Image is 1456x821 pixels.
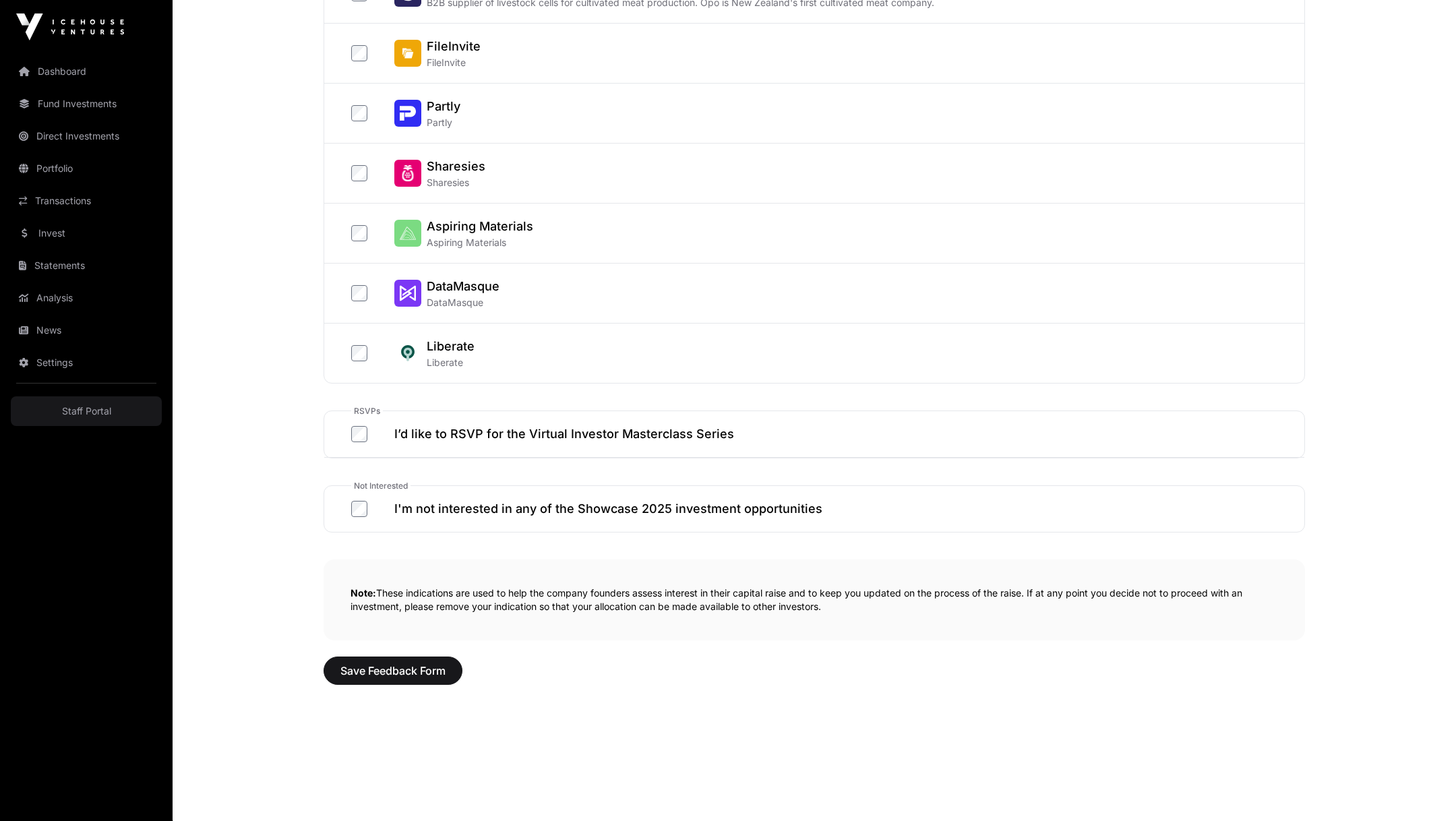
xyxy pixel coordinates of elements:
input: LiberateLiberateLiberate [351,345,367,361]
img: FileInvite [394,40,421,67]
img: Sharesies [394,160,421,187]
input: DataMasqueDataMasqueDataMasque [351,285,367,301]
a: Invest [11,218,162,248]
input: I'm not interested in any of the Showcase 2025 investment opportunities [351,501,367,517]
input: FileInviteFileInviteFileInvite [351,45,367,61]
input: Aspiring MaterialsAspiring MaterialsAspiring Materials [351,225,367,241]
a: Statements [11,251,162,280]
h2: I'm not interested in any of the Showcase 2025 investment opportunities [394,499,822,518]
span: RSVPs [351,406,383,417]
span: Save Feedback Form [340,663,446,679]
img: Liberate [394,340,421,367]
img: Icehouse Ventures Logo [16,13,124,40]
input: SharesiesSharesiesSharesies [351,165,367,181]
a: Dashboard [11,57,162,86]
h2: DataMasque [427,277,499,296]
h2: Sharesies [427,157,485,176]
h2: FileInvite [427,37,481,56]
iframe: Chat Widget [1389,756,1456,821]
h2: I’d like to RSVP for the Virtual Investor Masterclass Series [394,425,734,444]
h2: Liberate [427,337,475,356]
a: News [11,315,162,345]
p: Liberate [427,356,475,369]
p: FileInvite [427,56,481,69]
img: DataMasque [394,280,421,307]
p: These indications are used to help the company founders assess interest in their capital raise an... [324,559,1305,640]
p: Partly [427,116,460,129]
a: Staff Portal [11,396,162,426]
a: Fund Investments [11,89,162,119]
input: I’d like to RSVP for the Virtual Investor Masterclass Series [351,426,367,442]
input: PartlyPartlyPartly [351,105,367,121]
a: Analysis [11,283,162,313]
strong: Note: [351,587,376,599]
a: Transactions [11,186,162,216]
img: Partly [394,100,421,127]
h2: Aspiring Materials [427,217,533,236]
p: Aspiring Materials [427,236,533,249]
button: Save Feedback Form [324,657,462,685]
span: Not Interested [351,481,411,491]
a: Settings [11,348,162,377]
a: Direct Investments [11,121,162,151]
p: DataMasque [427,296,499,309]
p: Sharesies [427,176,485,189]
h2: Partly [427,97,460,116]
a: Portfolio [11,154,162,183]
img: Aspiring Materials [394,220,421,247]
